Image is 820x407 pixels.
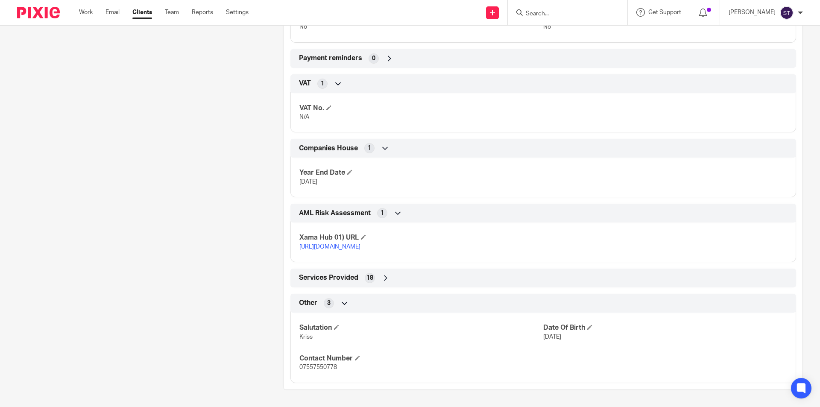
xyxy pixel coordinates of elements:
[780,6,794,20] img: svg%3E
[299,114,309,120] span: N/A
[366,274,373,282] span: 18
[381,209,384,217] span: 1
[729,8,776,17] p: [PERSON_NAME]
[299,244,360,250] a: [URL][DOMAIN_NAME]
[525,10,602,18] input: Search
[321,79,324,88] span: 1
[299,233,543,242] h4: Xama Hub 01) URL
[543,323,787,332] h4: Date Of Birth
[299,364,337,370] span: 07557550778
[299,299,317,307] span: Other
[299,323,543,332] h4: Salutation
[372,54,375,63] span: 0
[299,334,313,340] span: Kriss
[299,54,362,63] span: Payment reminders
[165,8,179,17] a: Team
[132,8,152,17] a: Clients
[299,168,543,177] h4: Year End Date
[79,8,93,17] a: Work
[226,8,249,17] a: Settings
[105,8,120,17] a: Email
[299,104,543,113] h4: VAT No.
[543,334,561,340] span: [DATE]
[299,79,311,88] span: VAT
[299,144,358,153] span: Companies House
[17,7,60,18] img: Pixie
[299,179,317,185] span: [DATE]
[299,354,543,363] h4: Contact Number
[299,273,358,282] span: Services Provided
[192,8,213,17] a: Reports
[299,24,307,30] span: No
[648,9,681,15] span: Get Support
[299,209,371,218] span: AML Risk Assessment
[368,144,371,152] span: 1
[327,299,331,307] span: 3
[543,24,551,30] span: No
